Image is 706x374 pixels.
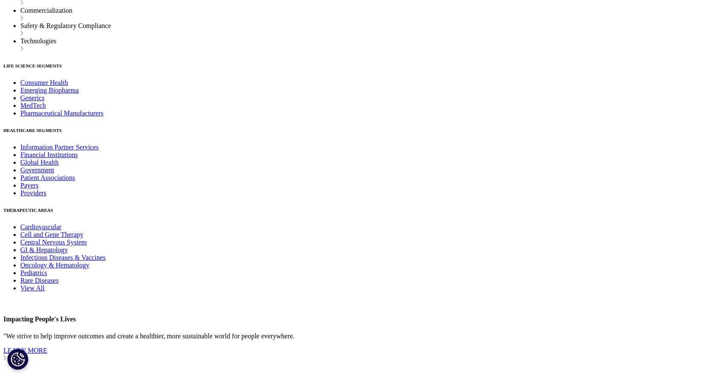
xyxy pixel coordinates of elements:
a: LEARN MORE [3,347,703,362]
li: Commercialization [20,7,703,22]
a: Emerging Biopharma [20,87,79,94]
a: Oncology & Hematology [20,262,89,269]
a: View All [20,284,45,292]
a: Financial Institutions [20,151,78,158]
a: Cell and Gene Therapy [20,231,84,238]
a: MedTech [20,102,46,109]
a: Rare Diseases [20,277,59,284]
h6: HEALTHCARE SEGMENTS [3,128,703,133]
a: Providers [20,189,46,197]
a: Pediatrics [20,269,47,276]
a: Consumer Health [20,79,68,86]
a: GI & Hepatology [20,246,68,253]
li: Technologies [20,37,703,53]
li: Safety & Regulatory Compliance [20,22,703,37]
a: Government [20,166,54,174]
a: Information Partner Services [20,143,99,151]
a: Patient Associations [20,174,75,181]
a: Cardiovascular [20,223,61,231]
a: Pharmaceutical Manufacturers [20,110,103,117]
a: Global Health [20,159,59,166]
button: Cookies Settings [7,349,28,370]
h6: LIFE SCIENCE SEGMENTS [3,63,703,68]
a: Central Nervous System [20,239,87,246]
a: Infectious Diseases & Vaccines [20,254,106,261]
h6: THERAPEUTIC AREAS [3,208,703,213]
p: "We strive to help improve outcomes and create a healthier, more sustainable world for people eve... [3,332,703,340]
h4: Impacting People's Lives [3,315,703,323]
a: Payers [20,182,39,189]
a: Generics [20,94,45,101]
